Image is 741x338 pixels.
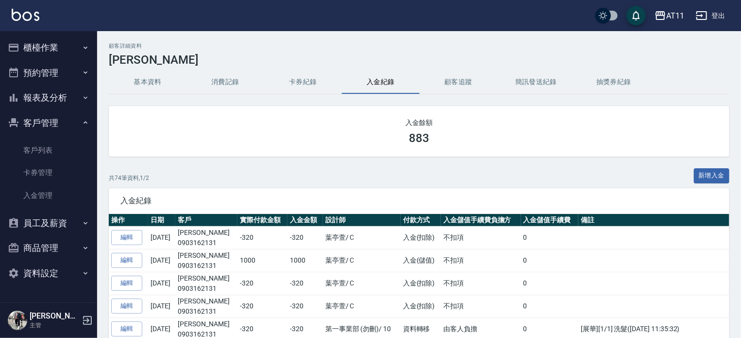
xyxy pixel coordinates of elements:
td: [DATE] [148,272,175,295]
button: 新增入金 [694,168,730,183]
h3: [PERSON_NAME] [109,53,729,67]
td: 入金(儲值) [401,249,441,272]
td: [PERSON_NAME] [175,249,237,272]
td: [DATE] [148,249,175,272]
td: [PERSON_NAME] [175,295,237,318]
button: 基本資料 [109,71,186,94]
td: 0 [521,249,579,272]
p: 0903162131 [178,306,235,317]
a: 編輯 [111,299,142,314]
td: [DATE] [148,295,175,318]
button: save [626,6,646,25]
td: [PERSON_NAME] [175,226,237,249]
td: 1000 [287,249,322,272]
p: 0903162131 [178,238,235,248]
a: 卡券管理 [4,161,93,184]
td: -320 [287,226,322,249]
td: -320 [287,272,322,295]
td: 1000 [237,249,287,272]
span: 入金紀錄 [120,196,718,206]
td: -320 [287,295,322,318]
td: [DATE] [148,226,175,249]
td: -320 [237,295,287,318]
td: 0 [521,272,579,295]
td: 葉亭萱 / C [323,272,401,295]
a: 編輯 [111,253,142,268]
td: 0 [521,226,579,249]
img: Person [8,311,27,330]
button: 預約管理 [4,60,93,86]
td: 不扣項 [441,295,521,318]
th: 日期 [148,214,175,227]
h2: 顧客詳細資料 [109,43,729,49]
p: 0903162131 [178,261,235,271]
button: 資料設定 [4,261,93,286]
button: 櫃檯作業 [4,35,93,60]
p: 共 74 筆資料, 1 / 2 [109,174,149,182]
button: 簡訊發送紀錄 [497,71,575,94]
th: 客戶 [175,214,237,227]
a: 編輯 [111,230,142,245]
button: 卡券紀錄 [264,71,342,94]
button: 顧客追蹤 [420,71,497,94]
button: 消費記錄 [186,71,264,94]
td: 葉亭萱 / C [323,226,401,249]
a: 編輯 [111,276,142,291]
p: 主管 [30,321,79,330]
p: 0903162131 [178,284,235,294]
td: 入金(扣除) [401,295,441,318]
img: Logo [12,9,39,21]
th: 設計師 [323,214,401,227]
td: 入金(扣除) [401,226,441,249]
button: 抽獎券紀錄 [575,71,653,94]
th: 入金儲值手續費負擔方 [441,214,521,227]
button: AT11 [651,6,688,26]
button: 商品管理 [4,235,93,261]
h2: 入金餘額 [120,118,718,127]
th: 操作 [109,214,148,227]
h5: [PERSON_NAME] [30,311,79,321]
td: 入金(扣除) [401,272,441,295]
th: 付款方式 [401,214,441,227]
td: -320 [237,226,287,249]
th: 備註 [578,214,729,227]
td: [PERSON_NAME] [175,272,237,295]
td: 不扣項 [441,249,521,272]
th: 入金儲值手續費 [521,214,579,227]
th: 實際付款金額 [237,214,287,227]
a: 入金管理 [4,184,93,207]
div: AT11 [666,10,684,22]
button: 員工及薪資 [4,211,93,236]
td: 葉亭萱 / C [323,295,401,318]
h3: 883 [409,131,429,145]
button: 報表及分析 [4,85,93,110]
a: 客戶列表 [4,139,93,161]
td: 不扣項 [441,272,521,295]
button: 入金紀錄 [342,71,420,94]
td: 0 [521,295,579,318]
td: 不扣項 [441,226,521,249]
button: 客戶管理 [4,110,93,136]
button: 登出 [692,7,729,25]
td: 葉亭萱 / C [323,249,401,272]
a: 編輯 [111,321,142,337]
th: 入金金額 [287,214,322,227]
td: -320 [237,272,287,295]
